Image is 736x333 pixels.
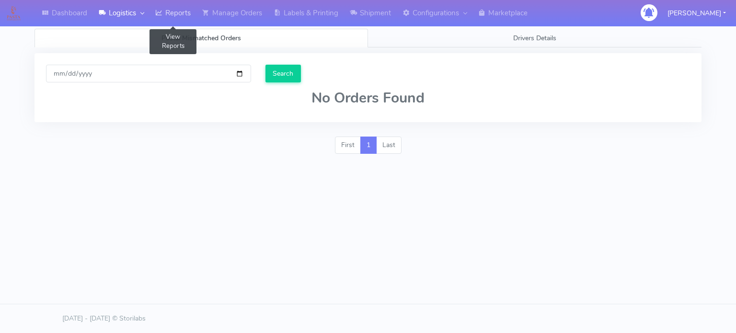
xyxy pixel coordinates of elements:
a: 1 [360,137,377,154]
ul: Tabs [34,29,701,47]
span: Postal Mismatched Orders [161,34,241,43]
input: Search [265,65,301,82]
button: [PERSON_NAME] [660,3,733,23]
h2: No Orders Found [46,90,690,106]
span: Drivers Details [513,34,556,43]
